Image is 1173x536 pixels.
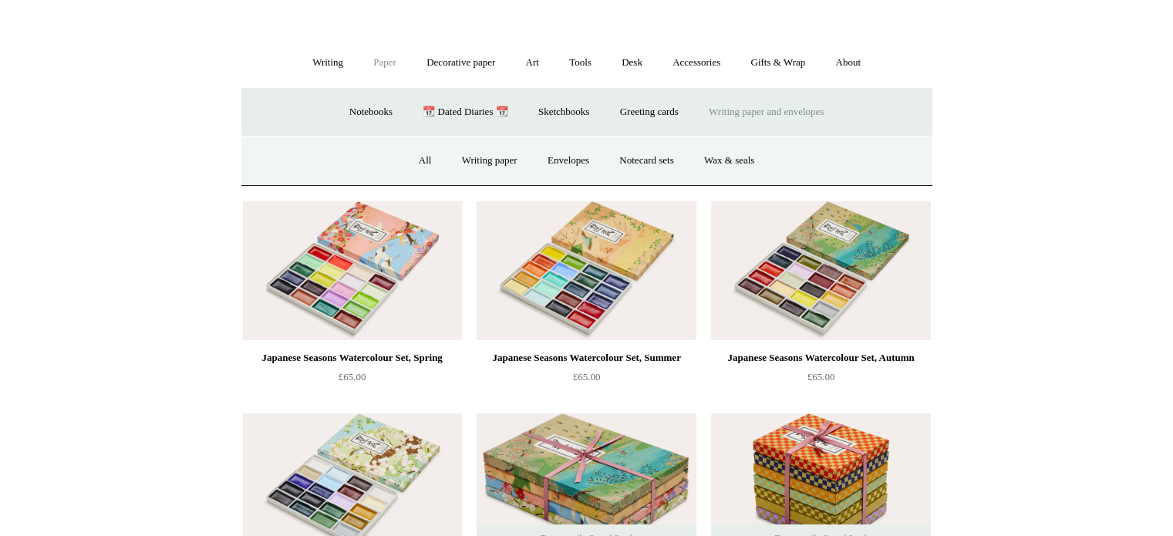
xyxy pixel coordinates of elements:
[243,201,462,340] img: Japanese Seasons Watercolour Set, Spring
[690,140,768,181] a: Wax & seals
[298,42,357,83] a: Writing
[606,92,693,133] a: Greeting cards
[573,371,601,383] span: £65.00
[448,140,531,181] a: Writing paper
[659,42,734,83] a: Accessories
[512,42,553,83] a: Art
[409,92,521,133] a: 📆 Dated Diaries 📆
[335,92,406,133] a: Notebooks
[605,140,687,181] a: Notecard sets
[821,42,875,83] a: About
[534,140,603,181] a: Envelopes
[608,42,656,83] a: Desk
[695,92,838,133] a: Writing paper and envelopes
[477,349,696,412] a: Japanese Seasons Watercolour Set, Summer £65.00
[477,201,696,340] a: Japanese Seasons Watercolour Set, Summer Japanese Seasons Watercolour Set, Summer
[480,349,692,367] div: Japanese Seasons Watercolour Set, Summer
[807,371,835,383] span: £65.00
[555,42,605,83] a: Tools
[243,349,462,412] a: Japanese Seasons Watercolour Set, Spring £65.00
[413,42,509,83] a: Decorative paper
[736,42,819,83] a: Gifts & Wrap
[477,201,696,340] img: Japanese Seasons Watercolour Set, Summer
[339,371,366,383] span: £65.00
[243,201,462,340] a: Japanese Seasons Watercolour Set, Spring Japanese Seasons Watercolour Set, Spring
[715,349,926,367] div: Japanese Seasons Watercolour Set, Autumn
[524,92,603,133] a: Sketchbooks
[711,201,930,340] img: Japanese Seasons Watercolour Set, Autumn
[359,42,410,83] a: Paper
[711,349,930,412] a: Japanese Seasons Watercolour Set, Autumn £65.00
[711,201,930,340] a: Japanese Seasons Watercolour Set, Autumn Japanese Seasons Watercolour Set, Autumn
[247,349,458,367] div: Japanese Seasons Watercolour Set, Spring
[405,140,446,181] a: All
